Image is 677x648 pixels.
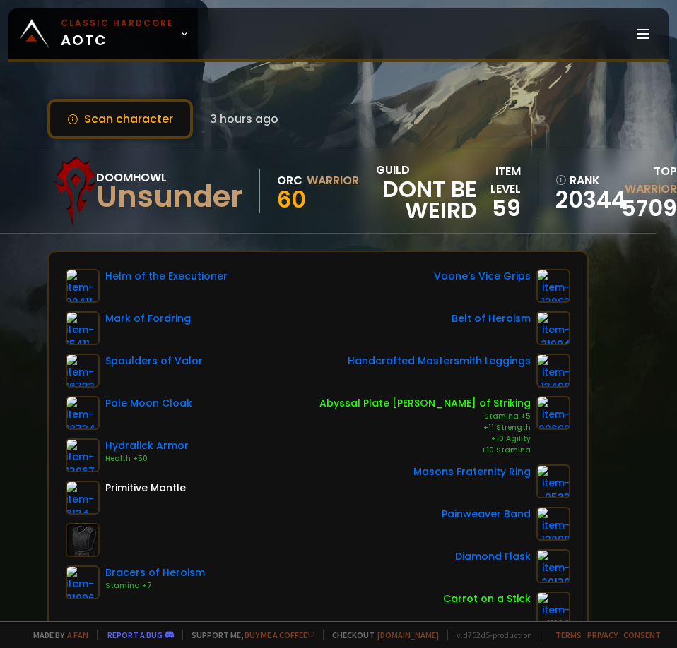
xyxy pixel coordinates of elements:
[452,311,531,326] div: Belt of Heroism
[536,464,570,498] img: item-9533
[277,172,302,189] div: Orc
[66,565,100,599] img: item-21996
[434,269,531,284] div: Voone's Vice Grips
[8,8,198,59] a: Classic HardcoreAOTC
[66,354,100,388] img: item-16733
[376,161,477,221] div: guild
[66,481,100,515] img: item-6134
[319,396,531,411] div: Abyssal Plate [PERSON_NAME] of Striking
[623,630,661,640] a: Consent
[413,464,531,479] div: Masons Fraternity Ring
[443,592,531,606] div: Carrot on a Stick
[536,354,570,388] img: item-13498
[61,17,174,30] small: Classic Hardcore
[96,169,242,186] div: Doomhowl
[67,630,88,640] a: a fan
[442,507,531,522] div: Painweaver Band
[536,311,570,345] img: item-21994
[323,630,439,640] span: Checkout
[307,172,359,189] div: Warrior
[536,592,570,625] img: item-11122
[105,396,192,411] div: Pale Moon Cloak
[348,354,531,368] div: Handcrafted Mastersmith Leggings
[536,396,570,430] img: item-20662
[555,172,609,189] div: rank
[477,162,522,198] div: item level
[47,99,193,139] button: Scan character
[210,110,278,128] span: 3 hours ago
[182,630,314,640] span: Support me,
[377,630,439,640] a: [DOMAIN_NAME]
[555,189,609,210] a: 20344
[105,438,189,453] div: Hydralick Armor
[105,269,228,284] div: Helm of the Executioner
[105,453,189,464] div: Health +50
[376,179,477,221] span: Dont Be Weird
[66,311,100,345] img: item-15411
[625,181,677,197] span: Warrior
[536,269,570,303] img: item-13963
[536,507,570,541] img: item-13098
[277,184,306,215] span: 60
[105,580,205,592] div: Stamina +7
[96,186,242,208] div: Unsunder
[621,192,677,224] a: 5709
[455,549,531,564] div: Diamond Flask
[319,411,531,422] div: Stamina +5
[587,630,618,640] a: Privacy
[319,433,531,445] div: +10 Agility
[105,311,191,326] div: Mark of Fordring
[319,445,531,456] div: +10 Stamina
[447,630,532,640] span: v. d752d5 - production
[66,396,100,430] img: item-18734
[66,269,100,303] img: item-22411
[536,549,570,583] img: item-20130
[25,630,88,640] span: Made by
[61,17,174,51] span: AOTC
[107,630,163,640] a: Report a bug
[319,422,531,433] div: +11 Strength
[555,630,582,640] a: Terms
[105,565,205,580] div: Bracers of Heroism
[105,354,203,368] div: Spaulders of Valor
[105,481,186,496] div: Primitive Mantle
[477,198,522,219] div: 59
[245,630,314,640] a: Buy me a coffee
[66,438,100,472] img: item-13067
[618,162,677,198] div: Top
